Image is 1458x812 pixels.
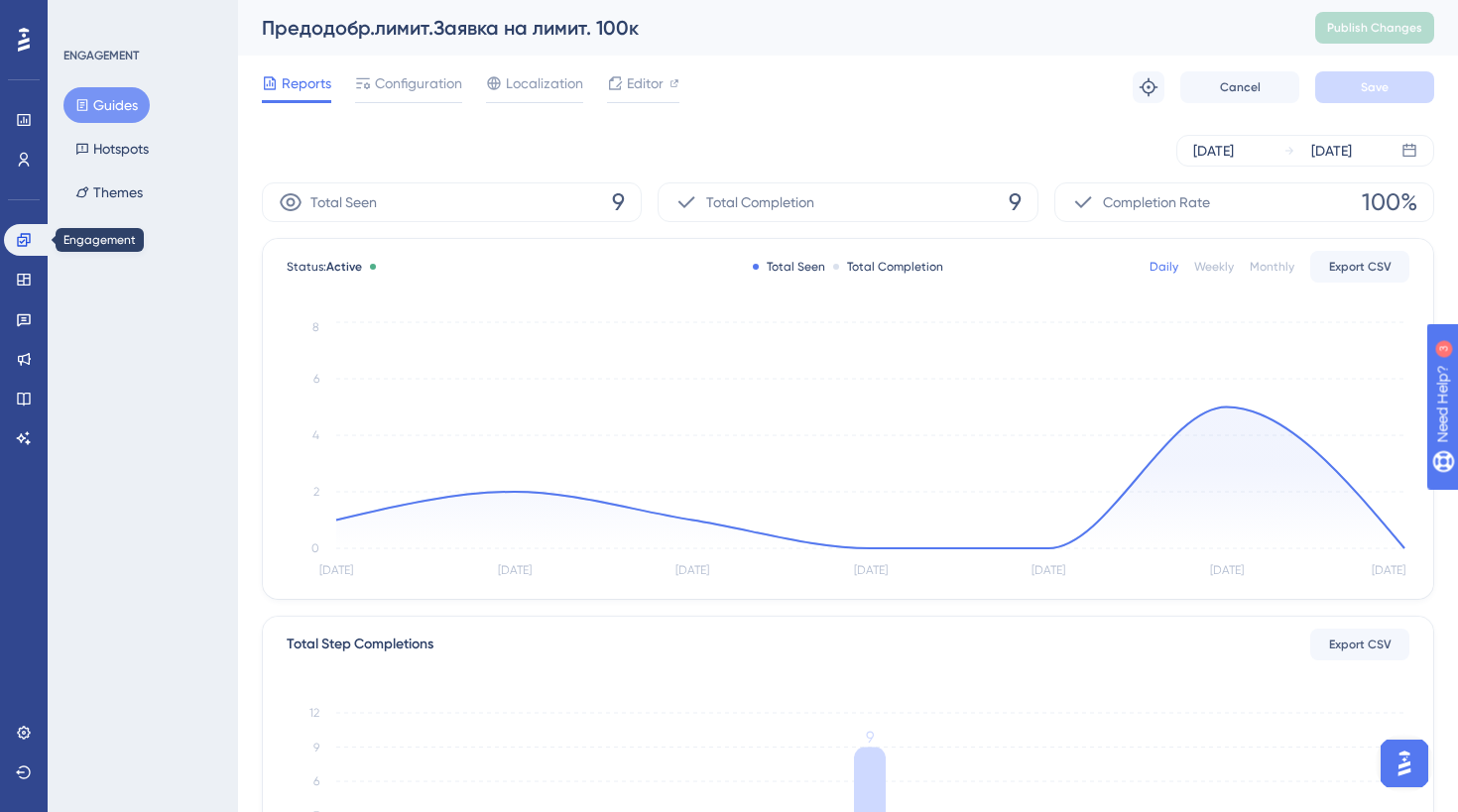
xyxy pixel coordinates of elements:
tspan: [DATE] [498,563,532,577]
tspan: 6 [313,372,319,386]
ya-tr-span: Completion Rate [1103,194,1210,210]
button: Publish Changes [1315,12,1434,44]
ya-tr-span: Предодобр. [262,16,375,40]
ya-tr-span: Reports [282,75,331,91]
ya-tr-span: Daily [1150,260,1178,274]
ya-tr-span: Editor [627,75,664,91]
ya-tr-span: Status: [287,260,326,274]
ya-tr-span: Заявка на лимит. 100к [433,16,639,40]
ya-tr-span: Monthly [1250,260,1294,274]
ya-tr-span: Configuration [375,75,462,91]
span: Export CSV [1329,637,1392,652]
button: Themes [63,174,155,210]
span: 100% [1362,186,1417,218]
tspan: [DATE] [1372,563,1405,577]
button: Cancel [1180,71,1299,103]
button: Hotspots [63,131,161,167]
span: 9 [1009,186,1022,218]
tspan: 0 [311,541,319,555]
tspan: [DATE] [1210,563,1244,577]
tspan: 4 [312,428,319,442]
ya-tr-span: Cancel [1220,80,1261,94]
ya-tr-span: Hotspots [93,137,149,161]
ya-tr-span: Themes [93,180,143,204]
ya-tr-span: Total Completion [706,194,814,210]
ya-tr-span: ENGAGEMENT [63,49,139,62]
ya-tr-span: Total Completion [847,259,943,275]
ya-tr-span: [DATE] [1193,143,1234,159]
ya-tr-span: Active [326,260,362,274]
tspan: 9 [313,741,319,754]
span: Need Help? [47,5,124,29]
tspan: [DATE] [319,563,353,577]
div: 3 [138,10,144,26]
ya-tr-span: лимит. [375,16,433,40]
button: Guides [63,87,150,123]
span: 9 [612,186,625,218]
tspan: [DATE] [854,563,888,577]
ya-tr-span: [DATE] [1311,143,1352,159]
ya-tr-span: Total Step Completions [287,636,433,652]
ya-tr-span: Localization [506,75,583,91]
tspan: 8 [312,320,319,334]
button: Save [1315,71,1434,103]
ya-tr-span: Guides [93,93,138,117]
button: Export CSV [1310,629,1409,660]
tspan: [DATE] [1032,563,1065,577]
span: Publish Changes [1327,20,1422,36]
ya-tr-span: Export CSV [1329,260,1392,274]
tspan: 12 [309,706,319,720]
ya-tr-span: Total Seen [310,194,377,210]
ya-tr-span: Weekly [1194,260,1234,274]
ya-tr-span: Total Seen [767,259,825,275]
button: Export CSV [1310,251,1409,283]
tspan: 2 [313,485,319,499]
iframe: UserGuiding AI Assistant Launcher [1375,734,1434,793]
tspan: 9 [866,728,874,747]
tspan: 6 [313,774,319,788]
ya-tr-span: Save [1361,80,1389,94]
tspan: [DATE] [675,563,709,577]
